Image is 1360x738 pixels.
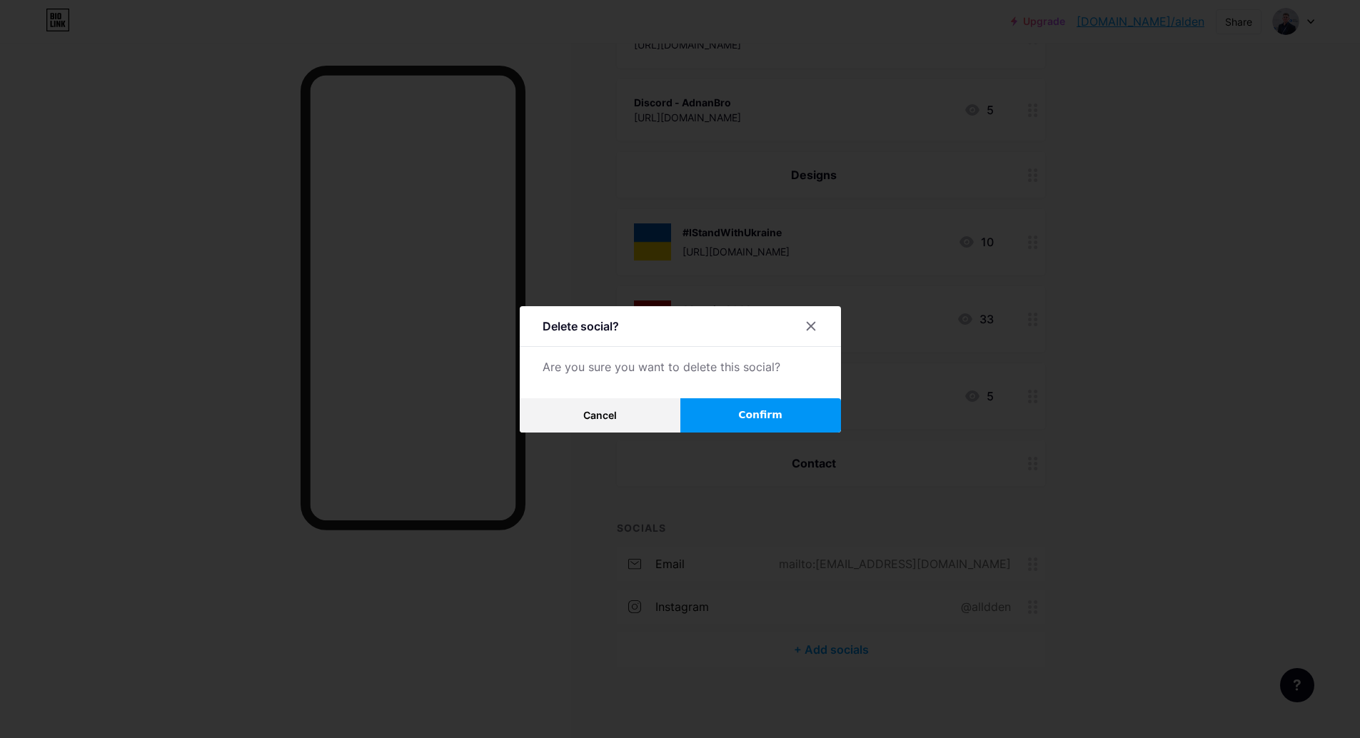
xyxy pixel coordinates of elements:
button: Confirm [680,398,841,433]
div: Are you sure you want to delete this social? [543,358,818,375]
span: Cancel [583,409,617,421]
div: Delete social? [543,318,619,335]
span: Confirm [738,408,782,423]
button: Cancel [520,398,680,433]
